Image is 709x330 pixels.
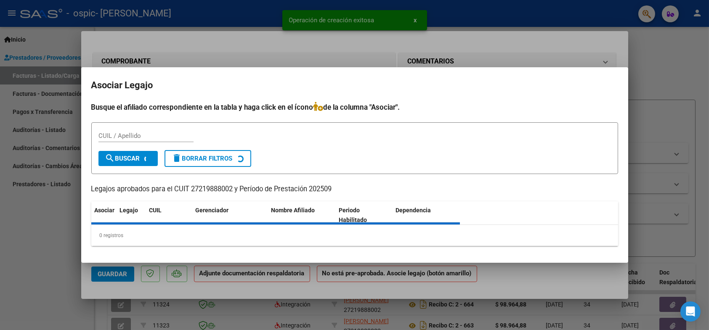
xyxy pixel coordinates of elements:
span: Periodo Habilitado [339,207,367,223]
span: Gerenciador [196,207,229,214]
span: Asociar [95,207,115,214]
div: Open Intercom Messenger [680,301,701,322]
p: Legajos aprobados para el CUIT 27219888002 y Período de Prestación 202509 [91,184,618,195]
h4: Busque el afiliado correspondiente en la tabla y haga click en el ícono de la columna "Asociar". [91,102,618,113]
mat-icon: search [105,153,115,163]
span: Borrar Filtros [172,155,233,162]
span: Dependencia [396,207,431,214]
span: Legajo [120,207,138,214]
span: Buscar [105,155,140,162]
datatable-header-cell: Legajo [117,201,146,229]
datatable-header-cell: Gerenciador [192,201,268,229]
datatable-header-cell: Asociar [91,201,117,229]
datatable-header-cell: CUIL [146,201,192,229]
h2: Asociar Legajo [91,77,618,93]
span: Nombre Afiliado [271,207,315,214]
datatable-header-cell: Nombre Afiliado [268,201,336,229]
mat-icon: delete [172,153,182,163]
span: CUIL [149,207,162,214]
div: 0 registros [91,225,618,246]
datatable-header-cell: Dependencia [392,201,460,229]
button: Borrar Filtros [165,150,251,167]
datatable-header-cell: Periodo Habilitado [335,201,392,229]
button: Buscar [98,151,158,166]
